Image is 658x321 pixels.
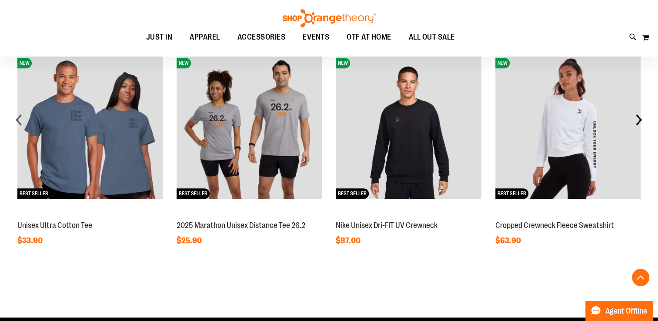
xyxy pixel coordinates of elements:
[17,236,44,245] span: $33.90
[17,211,163,218] a: Unisex Ultra Cotton TeeNEWBEST SELLER
[347,27,391,47] span: OTF AT HOME
[409,27,455,47] span: ALL OUT SALE
[177,236,203,245] span: $25.90
[336,53,481,199] img: Nike Unisex Dri-FIT UV Crewneck
[336,58,350,68] span: NEW
[495,221,614,230] a: Cropped Crewneck Fleece Sweatshirt
[190,27,220,47] span: APPAREL
[177,58,191,68] span: NEW
[336,236,362,245] span: $87.00
[585,301,653,321] button: Agent Offline
[495,188,528,199] span: BEST SELLER
[495,53,641,199] img: Cropped Crewneck Fleece Sweatshirt
[632,269,649,286] button: Back To Top
[177,211,322,218] a: 2025 Marathon Unisex Distance Tee 26.2NEWBEST SELLER
[17,188,50,199] span: BEST SELLER
[630,111,648,128] div: next
[336,211,481,218] a: Nike Unisex Dri-FIT UV CrewneckNEWBEST SELLER
[336,221,438,230] a: Nike Unisex Dri-FIT UV Crewneck
[237,27,286,47] span: ACCESSORIES
[495,236,522,245] span: $63.90
[17,58,32,68] span: NEW
[495,58,510,68] span: NEW
[17,53,163,199] img: Unisex Ultra Cotton Tee
[605,307,647,315] span: Agent Offline
[495,211,641,218] a: Cropped Crewneck Fleece SweatshirtNEWBEST SELLER
[336,188,369,199] span: BEST SELLER
[177,188,210,199] span: BEST SELLER
[146,27,173,47] span: JUST IN
[177,221,305,230] a: 2025 Marathon Unisex Distance Tee 26.2
[281,9,377,27] img: Shop Orangetheory
[177,53,322,199] img: 2025 Marathon Unisex Distance Tee 26.2
[303,27,329,47] span: EVENTS
[17,221,92,230] a: Unisex Ultra Cotton Tee
[10,111,28,128] div: prev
